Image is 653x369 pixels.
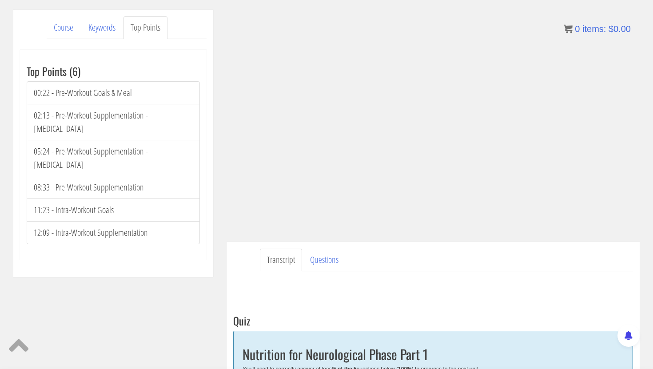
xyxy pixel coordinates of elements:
[609,24,613,34] span: $
[303,249,346,271] a: Questions
[575,24,580,34] span: 0
[47,16,80,39] a: Course
[564,24,573,33] img: icon11.png
[27,140,200,176] li: 05:24 - Pre-Workout Supplementation - [MEDICAL_DATA]
[27,65,200,77] h3: Top Points (6)
[27,198,200,222] li: 11:23 - Intra-Workout Goals
[582,24,606,34] span: items:
[27,221,200,244] li: 12:09 - Intra-Workout Supplementation
[609,24,631,34] bdi: 0.00
[243,347,624,361] h2: Nutrition for Neurological Phase Part 1
[27,81,200,104] li: 00:22 - Pre-Workout Goals & Meal
[233,315,633,326] h3: Quiz
[564,24,631,34] a: 0 items: $0.00
[123,16,167,39] a: Top Points
[260,249,302,271] a: Transcript
[27,104,200,140] li: 02:13 - Pre-Workout Supplementation - [MEDICAL_DATA]
[27,176,200,199] li: 08:33 - Pre-Workout Supplementation
[81,16,123,39] a: Keywords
